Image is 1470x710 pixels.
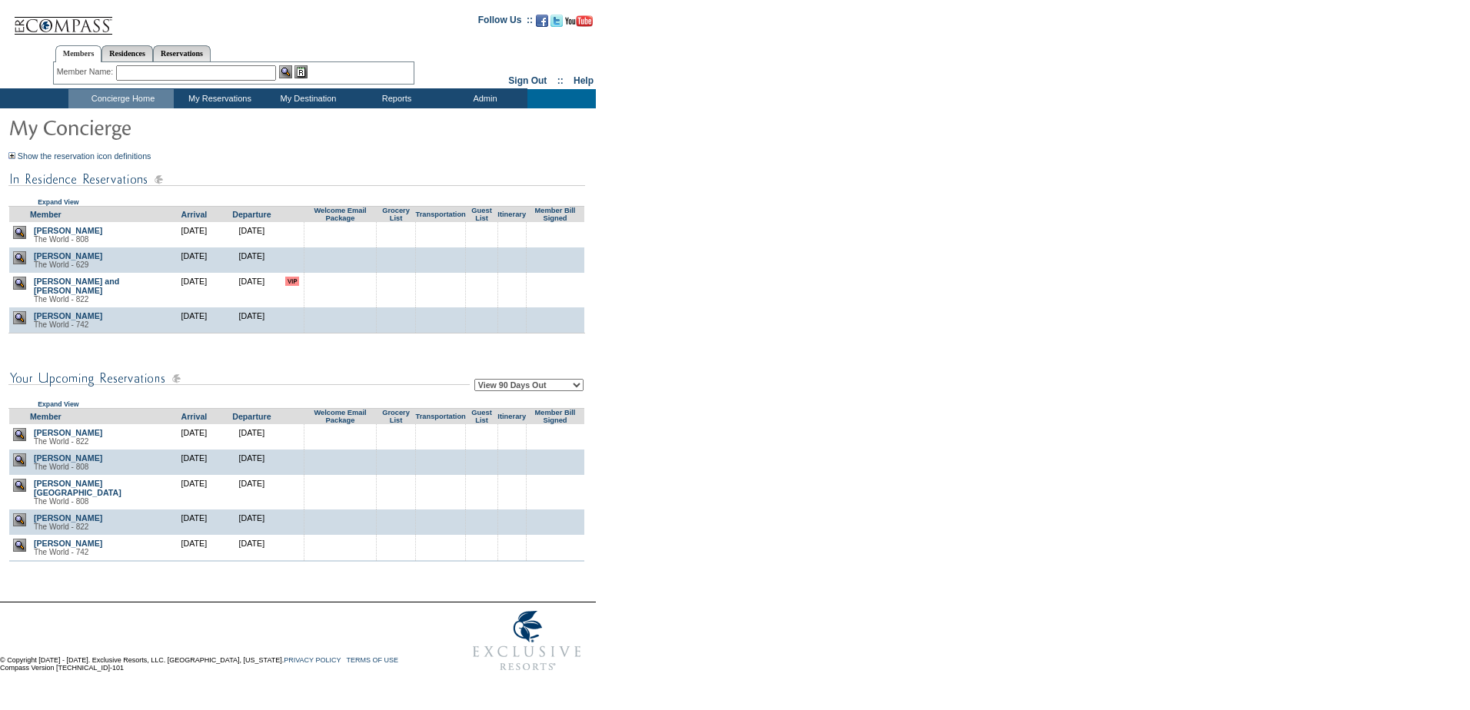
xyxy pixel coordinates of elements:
[13,311,26,324] img: view
[508,75,547,86] a: Sign Out
[223,424,281,450] td: [DATE]
[511,226,512,227] img: blank.gif
[574,75,594,86] a: Help
[34,320,89,329] span: The World - 742
[34,226,102,235] a: [PERSON_NAME]
[396,428,397,429] img: blank.gif
[13,453,26,466] img: view
[314,207,366,222] a: Welcome Email Package
[223,273,281,307] td: [DATE]
[497,413,526,420] a: Itinerary
[13,428,26,441] img: view
[555,311,556,312] img: blank.gif
[340,539,341,539] img: blank.gif
[536,15,548,27] img: Become our fan on Facebook
[165,307,223,333] td: [DATE]
[34,277,119,295] a: [PERSON_NAME] and [PERSON_NAME]
[555,226,556,227] img: blank.gif
[165,560,223,586] td: [DATE]
[165,509,223,535] td: [DATE]
[34,251,102,260] a: [PERSON_NAME]
[165,475,223,509] td: [DATE]
[223,475,281,509] td: [DATE]
[181,412,208,421] a: Arrival
[284,656,341,664] a: PRIVACY POLICY
[165,247,223,273] td: [DATE]
[223,222,281,247] td: [DATE]
[439,89,527,108] td: Admin
[34,311,102,320] a: [PERSON_NAME]
[481,428,482,429] img: blank.gif
[34,453,102,463] a: [PERSON_NAME]
[232,412,271,421] a: Departure
[34,295,89,304] span: The World - 822
[68,89,174,108] td: Concierge Home
[458,602,596,679] img: Exclusive Resorts
[340,479,341,479] img: blank.gif
[30,412,62,421] a: Member
[535,409,576,424] a: Member Bill Signed
[223,307,281,333] td: [DATE]
[279,65,292,78] img: View
[340,226,341,227] img: blank.gif
[340,277,341,277] img: blank.gif
[223,560,281,586] td: [DATE]
[555,539,556,539] img: blank.gif
[13,226,26,239] img: view
[294,65,308,78] img: Reservations
[34,497,89,506] span: The World - 808
[340,251,341,252] img: blank.gif
[555,428,556,429] img: blank.gif
[382,207,410,222] a: Grocery List
[34,479,121,497] a: [PERSON_NAME][GEOGRAPHIC_DATA]
[471,409,491,424] a: Guest List
[481,277,482,277] img: blank.gif
[415,413,465,420] a: Transportation
[223,450,281,475] td: [DATE]
[415,211,465,218] a: Transportation
[223,535,281,560] td: [DATE]
[497,211,526,218] a: Itinerary
[57,65,116,78] div: Member Name:
[481,226,482,227] img: blank.gif
[13,513,26,526] img: view
[511,251,512,252] img: blank.gif
[34,513,102,523] a: [PERSON_NAME]
[557,75,564,86] span: ::
[153,45,211,61] a: Reservations
[481,539,482,539] img: blank.gif
[165,424,223,450] td: [DATE]
[13,251,26,264] img: view
[382,409,410,424] a: Grocery List
[536,19,548,28] a: Become our fan on Facebook
[565,15,593,27] img: Subscribe to our YouTube Channel
[285,277,299,286] input: VIP member
[347,656,399,664] a: TERMS OF USE
[8,369,470,388] img: subTtlConUpcomingReservatio.gif
[34,523,89,531] span: The World - 822
[511,428,512,429] img: blank.gif
[511,277,512,277] img: blank.gif
[34,260,89,269] span: The World - 629
[165,222,223,247] td: [DATE]
[30,210,62,219] a: Member
[34,548,89,556] span: The World - 742
[550,15,563,27] img: Follow us on Twitter
[18,151,151,161] a: Show the reservation icon definitions
[223,509,281,535] td: [DATE]
[555,277,556,277] img: blank.gif
[471,207,491,222] a: Guest List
